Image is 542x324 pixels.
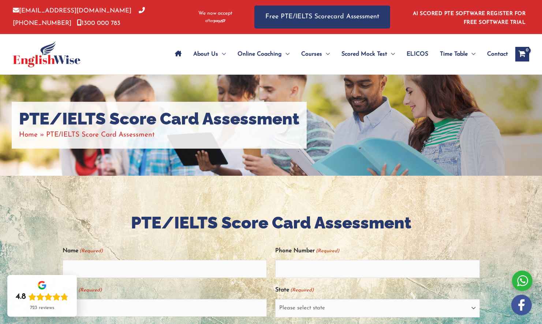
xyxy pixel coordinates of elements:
[77,20,120,26] a: 1300 000 783
[282,41,289,67] span: Menu Toggle
[468,41,475,67] span: Menu Toggle
[46,131,155,138] span: PTE/IELTS Score Card Assessment
[238,41,282,67] span: Online Coaching
[407,41,428,67] span: ELICOS
[193,41,218,67] span: About Us
[408,5,529,29] aside: Header Widget 1
[487,41,508,67] span: Contact
[315,245,340,257] span: (Required)
[63,245,103,257] label: Name
[187,41,232,67] a: About UsMenu Toggle
[13,8,131,14] a: [EMAIL_ADDRESS][DOMAIN_NAME]
[232,41,295,67] a: Online CoachingMenu Toggle
[481,41,508,67] a: Contact
[254,5,390,29] a: Free PTE/IELTS Scorecard Assessment
[434,41,481,67] a: Time TableMenu Toggle
[401,41,434,67] a: ELICOS
[19,131,38,138] a: Home
[218,41,226,67] span: Menu Toggle
[295,41,336,67] a: CoursesMenu Toggle
[387,41,395,67] span: Menu Toggle
[322,41,330,67] span: Menu Toggle
[16,292,68,302] div: Rating: 4.8 out of 5
[78,284,102,296] span: (Required)
[79,245,103,257] span: (Required)
[63,284,102,296] label: Email
[63,212,480,234] h2: PTE/IELTS Score Card Assessment
[19,129,299,141] nav: Breadcrumbs
[275,284,314,296] label: State
[30,305,54,311] div: 723 reviews
[336,41,401,67] a: Scored Mock TestMenu Toggle
[205,19,225,23] img: Afterpay-Logo
[440,41,468,67] span: Time Table
[275,245,339,257] label: Phone Number
[515,47,529,62] a: View Shopping Cart, empty
[413,11,526,25] a: AI SCORED PTE SOFTWARE REGISTER FOR FREE SOFTWARE TRIAL
[19,109,299,129] h1: PTE/IELTS Score Card Assessment
[198,10,232,17] span: We now accept
[13,8,145,26] a: [PHONE_NUMBER]
[16,292,26,302] div: 4.8
[290,284,314,296] span: (Required)
[511,295,532,315] img: white-facebook.png
[341,41,387,67] span: Scored Mock Test
[13,41,81,67] img: cropped-ew-logo
[301,41,322,67] span: Courses
[169,41,508,67] nav: Site Navigation: Main Menu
